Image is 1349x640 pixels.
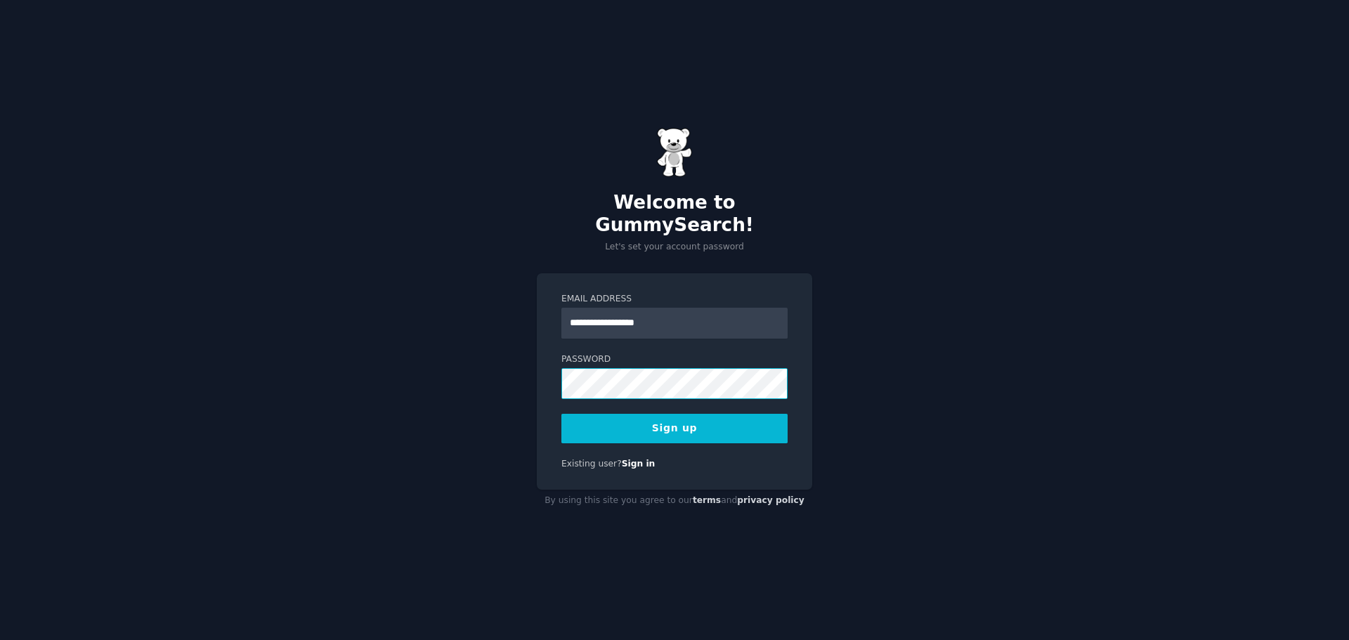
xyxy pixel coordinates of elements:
[561,293,788,306] label: Email Address
[537,241,812,254] p: Let's set your account password
[537,192,812,236] h2: Welcome to GummySearch!
[737,495,804,505] a: privacy policy
[657,128,692,177] img: Gummy Bear
[622,459,656,469] a: Sign in
[561,414,788,443] button: Sign up
[561,459,622,469] span: Existing user?
[561,353,788,366] label: Password
[537,490,812,512] div: By using this site you agree to our and
[693,495,721,505] a: terms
